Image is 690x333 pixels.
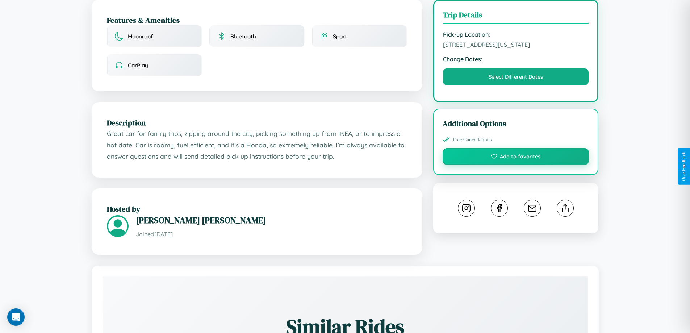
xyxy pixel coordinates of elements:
span: Free Cancellations [453,137,492,143]
strong: Pick-up Location: [443,31,589,38]
span: Sport [333,33,347,40]
div: Give Feedback [681,152,686,181]
h3: Trip Details [443,9,589,24]
h3: [PERSON_NAME] [PERSON_NAME] [136,214,407,226]
span: Moonroof [128,33,153,40]
h2: Features & Amenities [107,15,407,25]
div: Open Intercom Messenger [7,308,25,326]
span: CarPlay [128,62,148,69]
span: Bluetooth [230,33,256,40]
p: Joined [DATE] [136,229,407,240]
h2: Description [107,117,407,128]
h3: Additional Options [443,118,589,129]
span: [STREET_ADDRESS][US_STATE] [443,41,589,48]
button: Select Different Dates [443,68,589,85]
button: Add to favorites [443,148,589,165]
h2: Hosted by [107,204,407,214]
p: Great car for family trips, zipping around the city, picking something up from IKEA, or to impres... [107,128,407,162]
strong: Change Dates: [443,55,589,63]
